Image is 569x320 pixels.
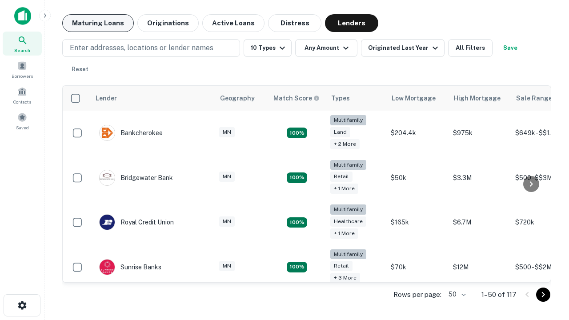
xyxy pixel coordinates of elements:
[219,127,235,137] div: MN
[16,124,29,131] span: Saved
[96,93,117,104] div: Lender
[330,184,358,194] div: + 1 more
[449,111,511,156] td: $975k
[330,204,366,215] div: Multifamily
[99,125,163,141] div: Bankcherokee
[3,32,42,56] a: Search
[99,259,161,275] div: Sunrise Banks
[219,261,235,271] div: MN
[386,200,449,245] td: $165k
[330,115,366,125] div: Multifamily
[220,93,255,104] div: Geography
[13,98,31,105] span: Contacts
[392,93,436,104] div: Low Mortgage
[14,7,31,25] img: capitalize-icon.png
[99,214,174,230] div: Royal Credit Union
[361,39,445,57] button: Originated Last Year
[215,86,268,111] th: Geography
[99,170,173,186] div: Bridgewater Bank
[449,245,511,290] td: $12M
[330,172,353,182] div: Retail
[331,93,350,104] div: Types
[330,228,358,239] div: + 1 more
[445,288,467,301] div: 50
[386,111,449,156] td: $204.4k
[330,127,350,137] div: Land
[330,160,366,170] div: Multifamily
[3,83,42,107] a: Contacts
[66,60,94,78] button: Reset
[454,93,501,104] div: High Mortgage
[219,172,235,182] div: MN
[137,14,199,32] button: Originations
[295,39,357,57] button: Any Amount
[100,125,115,140] img: picture
[330,216,366,227] div: Healthcare
[330,249,366,260] div: Multifamily
[219,216,235,227] div: MN
[287,128,307,138] div: Matching Properties: 20, hasApolloMatch: undefined
[287,217,307,228] div: Matching Properties: 18, hasApolloMatch: undefined
[393,289,441,300] p: Rows per page:
[268,14,321,32] button: Distress
[330,139,360,149] div: + 2 more
[386,86,449,111] th: Low Mortgage
[536,288,550,302] button: Go to next page
[12,72,33,80] span: Borrowers
[481,289,517,300] p: 1–50 of 117
[449,156,511,200] td: $3.3M
[100,170,115,185] img: picture
[448,39,493,57] button: All Filters
[3,109,42,133] a: Saved
[449,86,511,111] th: High Mortgage
[516,93,552,104] div: Sale Range
[3,57,42,81] a: Borrowers
[496,39,525,57] button: Save your search to get updates of matches that match your search criteria.
[287,262,307,272] div: Matching Properties: 29, hasApolloMatch: undefined
[273,93,320,103] div: Capitalize uses an advanced AI algorithm to match your search with the best lender. The match sco...
[202,14,264,32] button: Active Loans
[525,249,569,292] iframe: Chat Widget
[90,86,215,111] th: Lender
[449,200,511,245] td: $6.7M
[268,86,326,111] th: Capitalize uses an advanced AI algorithm to match your search with the best lender. The match sco...
[368,43,441,53] div: Originated Last Year
[287,172,307,183] div: Matching Properties: 22, hasApolloMatch: undefined
[326,86,386,111] th: Types
[330,261,353,271] div: Retail
[100,215,115,230] img: picture
[330,273,360,283] div: + 3 more
[386,245,449,290] td: $70k
[386,156,449,200] td: $50k
[273,93,318,103] h6: Match Score
[62,14,134,32] button: Maturing Loans
[325,14,378,32] button: Lenders
[62,39,240,57] button: Enter addresses, locations or lender names
[244,39,292,57] button: 10 Types
[14,47,30,54] span: Search
[100,260,115,275] img: picture
[70,43,213,53] p: Enter addresses, locations or lender names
